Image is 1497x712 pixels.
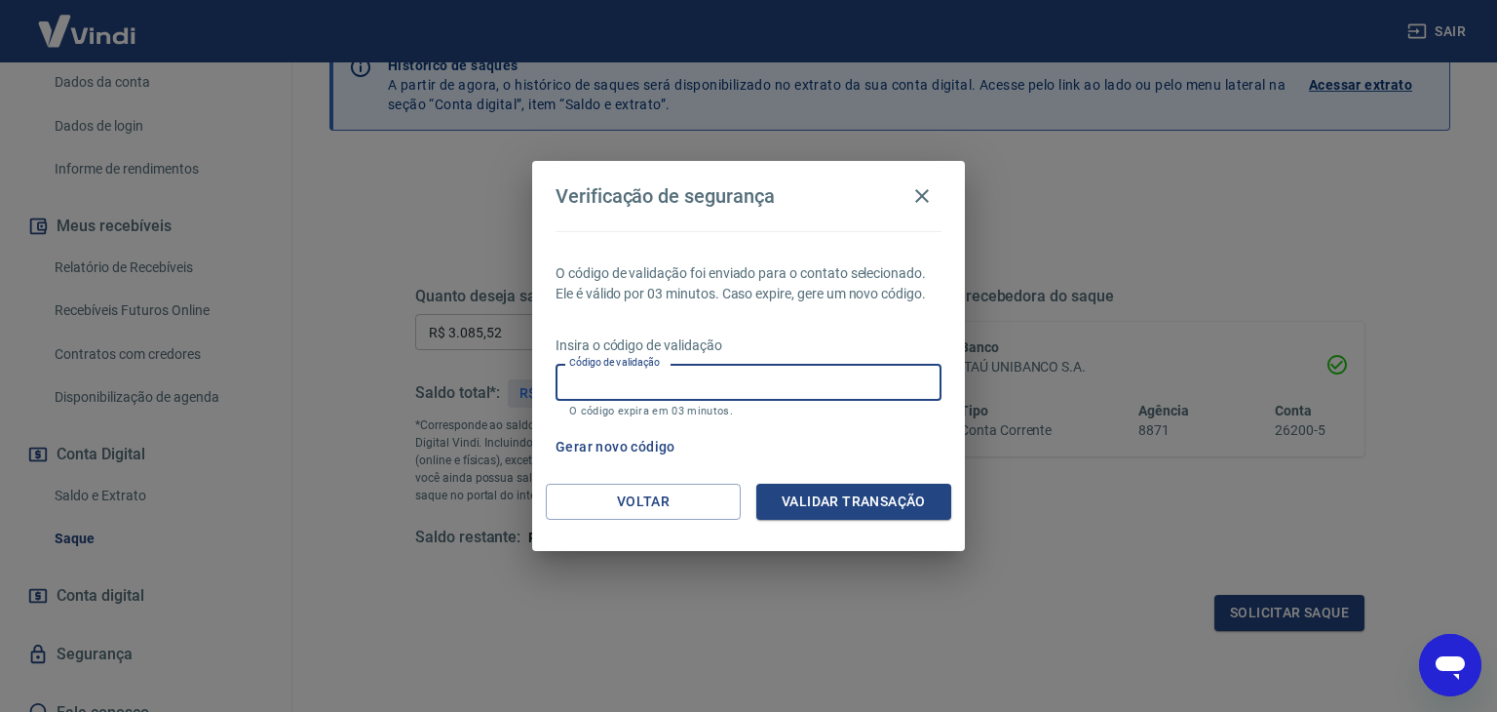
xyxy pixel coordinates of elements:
label: Código de validação [569,355,660,370]
iframe: Botão para abrir a janela de mensagens [1419,634,1481,696]
p: O código de validação foi enviado para o contato selecionado. Ele é válido por 03 minutos. Caso e... [556,263,941,304]
button: Gerar novo código [548,429,683,465]
button: Validar transação [756,484,951,520]
h4: Verificação de segurança [556,184,775,208]
button: Voltar [546,484,741,520]
p: O código expira em 03 minutos. [569,405,928,417]
p: Insira o código de validação [556,336,941,356]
